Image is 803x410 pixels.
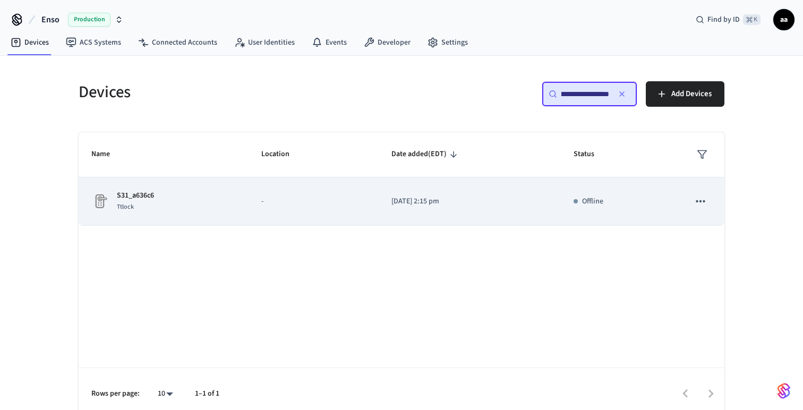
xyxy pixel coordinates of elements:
a: Devices [2,33,57,52]
p: - [261,196,366,207]
a: Events [303,33,355,52]
p: Rows per page: [91,388,140,399]
p: [DATE] 2:15 pm [391,196,548,207]
img: Placeholder Lock Image [91,193,108,210]
span: ⌘ K [743,14,761,25]
button: Add Devices [646,81,724,107]
h5: Devices [79,81,395,103]
img: SeamLogoGradient.69752ec5.svg [778,382,790,399]
span: Add Devices [671,87,712,101]
p: Offline [582,196,603,207]
div: Find by ID⌘ K [687,10,769,29]
span: Status [574,146,608,163]
p: 1–1 of 1 [195,388,219,399]
a: Connected Accounts [130,33,226,52]
table: sticky table [79,132,724,226]
span: Date added(EDT) [391,146,460,163]
a: Settings [419,33,476,52]
p: S31_a636c6 [117,190,154,201]
span: Name [91,146,124,163]
span: Find by ID [707,14,740,25]
span: Enso [41,13,59,26]
button: aa [773,9,795,30]
span: Production [68,13,110,27]
span: Ttlock [117,202,134,211]
a: ACS Systems [57,33,130,52]
div: 10 [152,386,178,402]
a: Developer [355,33,419,52]
span: Location [261,146,303,163]
a: User Identities [226,33,303,52]
span: aa [774,10,793,29]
